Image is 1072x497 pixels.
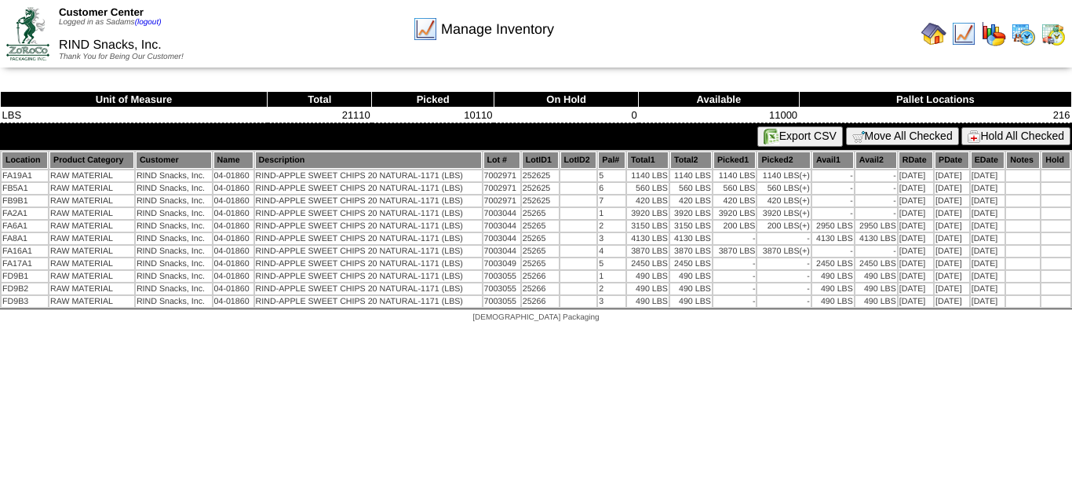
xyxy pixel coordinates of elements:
[713,196,757,206] td: 420 LBS
[812,196,854,206] td: -
[971,271,1005,282] td: [DATE]
[935,258,969,269] td: [DATE]
[899,296,933,307] td: [DATE]
[670,208,712,219] td: 3920 LBS
[135,18,162,27] a: (logout)
[713,221,757,232] td: 200 LBS
[49,283,134,294] td: RAW MATERIAL
[49,246,134,257] td: RAW MATERIAL
[899,208,933,219] td: [DATE]
[799,92,1071,108] th: Pallet Locations
[627,233,669,244] td: 4130 LBS
[268,92,372,108] th: Total
[522,196,559,206] td: 252625
[935,271,969,282] td: [DATE]
[255,246,482,257] td: RIND-APPLE SWEET CHIPS 20 NATURAL-1171 (LBS)
[598,221,625,232] td: 2
[855,208,897,219] td: -
[961,127,1070,145] button: Hold All Checked
[2,196,48,206] td: FB9B1
[627,246,669,257] td: 3870 LBS
[757,283,810,294] td: -
[670,233,712,244] td: 4130 LBS
[522,233,559,244] td: 25265
[255,170,482,181] td: RIND-APPLE SWEET CHIPS 20 NATURAL-1171 (LBS)
[483,196,520,206] td: 7002971
[598,183,625,194] td: 6
[627,283,669,294] td: 490 LBS
[522,170,559,181] td: 252625
[799,108,1071,123] td: 216
[971,183,1005,194] td: [DATE]
[812,183,854,194] td: -
[855,258,897,269] td: 2450 LBS
[136,296,212,307] td: RIND Snacks, Inc.
[522,208,559,219] td: 25265
[213,152,253,169] th: Name
[713,170,757,181] td: 1140 LBS
[757,183,810,194] td: 560 LBS
[6,7,49,60] img: ZoRoCo_Logo(Green%26Foil)%20jpg.webp
[136,233,212,244] td: RIND Snacks, Inc.
[49,258,134,269] td: RAW MATERIAL
[49,196,134,206] td: RAW MATERIAL
[670,246,712,257] td: 3870 LBS
[1,108,268,123] td: LBS
[800,184,810,193] div: (+)
[136,152,212,169] th: Customer
[855,271,897,282] td: 490 LBS
[899,170,933,181] td: [DATE]
[598,296,625,307] td: 3
[800,196,810,206] div: (+)
[483,183,520,194] td: 7002971
[812,170,854,181] td: -
[935,196,969,206] td: [DATE]
[627,258,669,269] td: 2450 LBS
[49,152,134,169] th: Product Category
[971,233,1005,244] td: [DATE]
[627,152,669,169] th: Total1
[935,283,969,294] td: [DATE]
[971,246,1005,257] td: [DATE]
[598,233,625,244] td: 3
[670,271,712,282] td: 490 LBS
[757,126,843,147] button: Export CSV
[855,246,897,257] td: -
[136,283,212,294] td: RIND Snacks, Inc.
[483,283,520,294] td: 7003055
[213,246,253,257] td: 04-01860
[800,221,810,231] div: (+)
[855,152,897,169] th: Avail2
[598,170,625,181] td: 5
[627,271,669,282] td: 490 LBS
[757,170,810,181] td: 1140 LBS
[627,170,669,181] td: 1140 LBS
[812,258,854,269] td: 2450 LBS
[971,208,1005,219] td: [DATE]
[49,221,134,232] td: RAW MATERIAL
[522,246,559,257] td: 25265
[494,92,638,108] th: On Hold
[935,183,969,194] td: [DATE]
[483,271,520,282] td: 7003055
[136,183,212,194] td: RIND Snacks, Inc.
[627,196,669,206] td: 420 LBS
[713,271,757,282] td: -
[971,196,1005,206] td: [DATE]
[522,152,559,169] th: LotID1
[800,209,810,218] div: (+)
[136,208,212,219] td: RIND Snacks, Inc.
[255,196,482,206] td: RIND-APPLE SWEET CHIPS 20 NATURAL-1171 (LBS)
[255,183,482,194] td: RIND-APPLE SWEET CHIPS 20 NATURAL-1171 (LBS)
[800,171,810,181] div: (+)
[812,296,854,307] td: 490 LBS
[1041,21,1066,46] img: calendarinout.gif
[921,21,946,46] img: home.gif
[855,221,897,232] td: 2950 LBS
[627,296,669,307] td: 490 LBS
[812,283,854,294] td: 490 LBS
[670,196,712,206] td: 420 LBS
[855,283,897,294] td: 490 LBS
[713,183,757,194] td: 560 LBS
[372,92,494,108] th: Picked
